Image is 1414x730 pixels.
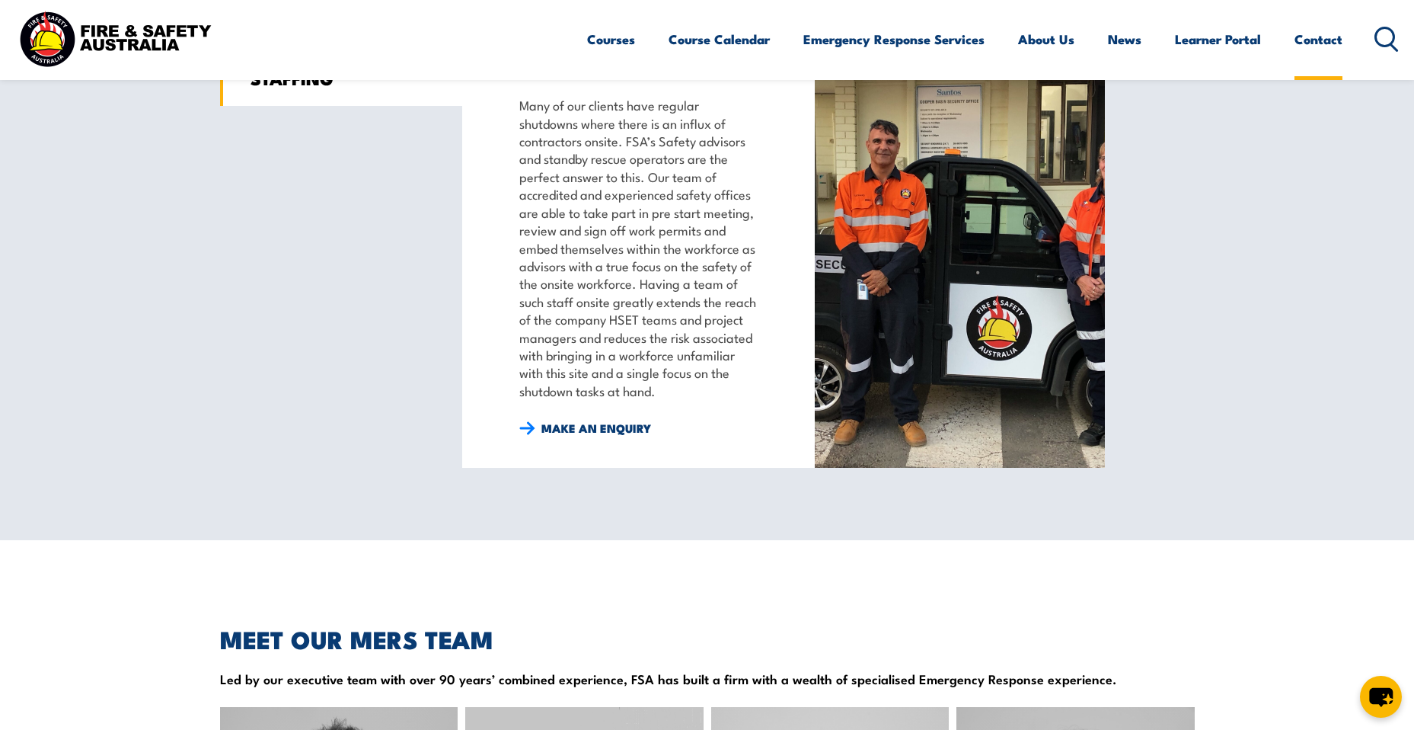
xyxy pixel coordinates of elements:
a: About Us [1018,19,1074,59]
img: Security [815,50,1105,468]
a: Course Calendar [669,19,770,59]
a: Emergency Response Services [803,19,985,59]
a: Courses [587,19,635,59]
a: MAKE AN ENQUIRY [519,420,651,437]
p: Led by our executive team with over 90 years’ combined experience, FSA has built a firm with a we... [220,670,1195,687]
button: chat-button [1360,676,1402,718]
h2: MEET OUR MERS TEAM [220,628,1195,649]
a: Learner Portal [1175,19,1261,59]
p: Many of our clients have regular shutdowns where there is an influx of contractors onsite. FSA’s ... [519,96,758,399]
a: News [1108,19,1141,59]
a: Contact [1294,19,1342,59]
